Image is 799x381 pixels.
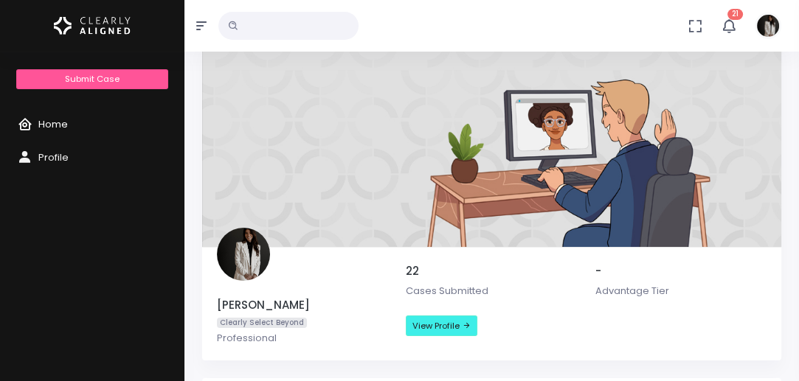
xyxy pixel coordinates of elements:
[217,331,388,346] p: Professional
[16,69,167,89] a: Submit Case
[54,10,131,41] img: Logo Horizontal
[217,298,388,312] h5: [PERSON_NAME]
[727,9,743,20] span: 21
[595,265,767,278] h5: -
[406,265,577,278] h5: 22
[406,284,577,298] p: Cases Submitted
[38,117,68,131] span: Home
[595,284,767,298] p: Advantage Tier
[217,318,307,329] span: Clearly Select Beyond
[755,13,781,39] img: Header Avatar
[65,73,120,85] span: Submit Case
[38,150,69,164] span: Profile
[406,315,477,336] a: View Profile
